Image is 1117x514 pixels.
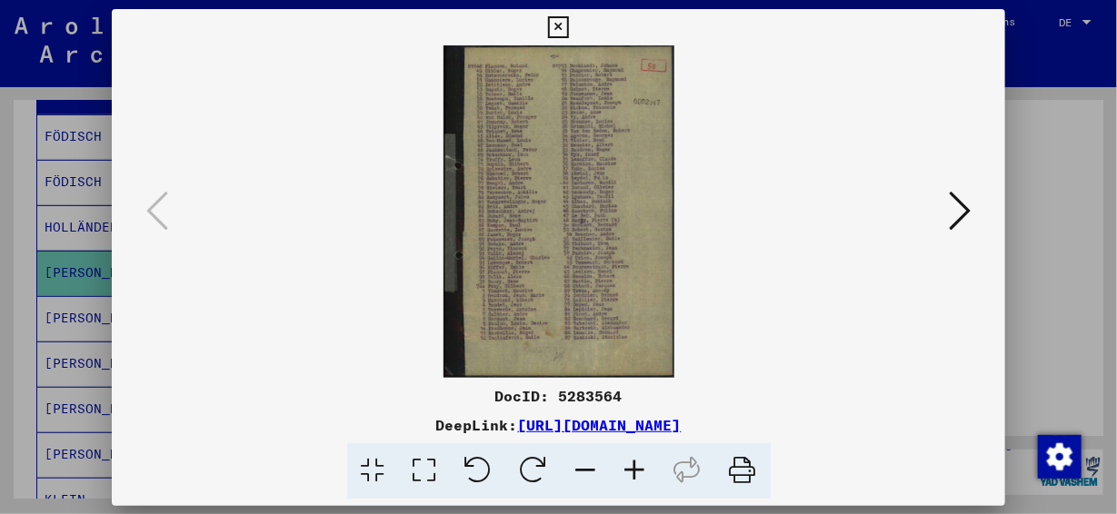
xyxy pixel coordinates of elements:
a: [URL][DOMAIN_NAME] [518,416,682,434]
img: 001.jpg [174,45,943,378]
div: DocID: 5283564 [112,385,1005,407]
img: Zustimmung ändern [1038,435,1082,479]
div: DeepLink: [112,414,1005,436]
div: Zustimmung ändern [1037,434,1081,478]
